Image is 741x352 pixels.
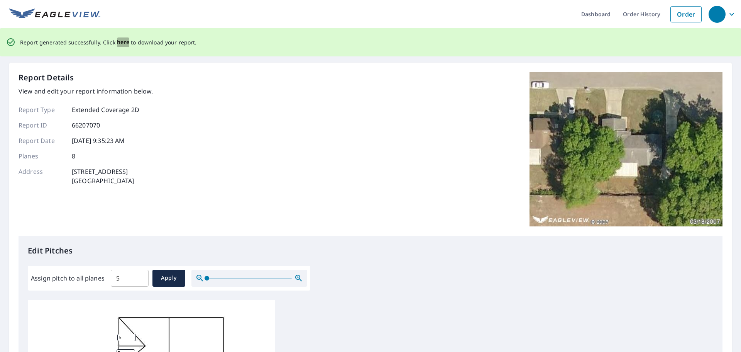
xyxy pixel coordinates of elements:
label: Assign pitch to all planes [31,274,105,283]
a: Order [670,6,702,22]
p: Report Date [19,136,65,145]
img: EV Logo [9,9,100,20]
p: 66207070 [72,121,100,130]
p: Report ID [19,121,65,130]
p: Planes [19,151,65,161]
input: 00.0 [111,267,149,289]
img: Top image [530,72,722,226]
p: 8 [72,151,75,161]
p: Extended Coverage 2D [72,105,139,114]
p: Address [19,167,65,185]
p: View and edit your report information below. [19,87,153,96]
button: here [117,37,130,47]
p: Report Details [19,72,74,83]
button: Apply [152,270,185,287]
p: Report Type [19,105,65,114]
p: Edit Pitches [28,245,713,257]
p: [STREET_ADDRESS] [GEOGRAPHIC_DATA] [72,167,134,185]
span: Apply [159,273,179,283]
p: [DATE] 9:35:23 AM [72,136,125,145]
p: Report generated successfully. Click to download your report. [20,37,197,47]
